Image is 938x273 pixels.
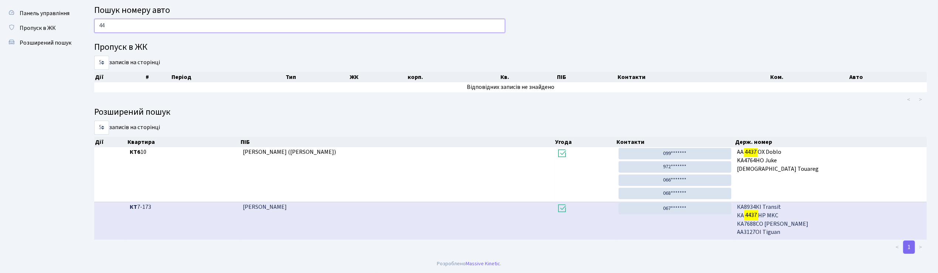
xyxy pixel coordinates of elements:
th: Період [171,72,285,82]
th: Угода [554,137,616,147]
span: Пошук номеру авто [94,4,170,17]
span: Розширений пошук [20,39,71,47]
label: записів на сторінці [94,121,160,135]
th: Кв. [500,72,556,82]
span: Пропуск в ЖК [20,24,56,32]
span: АА ОХ Doblo KA4764HO Juke [DEMOGRAPHIC_DATA] Touareg [737,148,924,173]
a: Розширений пошук [4,35,78,50]
span: 10 [130,148,237,156]
span: 7-173 [130,203,237,211]
th: # [145,72,171,82]
a: Панель управління [4,6,78,21]
span: Панель управління [20,9,69,17]
span: [PERSON_NAME] ([PERSON_NAME]) [243,148,336,156]
th: ПІБ [240,137,555,147]
th: Контакти [617,72,770,82]
input: Пошук [94,19,505,33]
th: Тип [285,72,349,82]
a: Massive Kinetic [466,260,500,267]
th: Авто [849,72,927,82]
th: Дії [94,72,145,82]
th: ЖК [349,72,407,82]
mark: 4437 [744,147,758,157]
h4: Пропуск в ЖК [94,42,927,53]
b: КТ6 [130,148,140,156]
th: Ком. [770,72,849,82]
label: записів на сторінці [94,56,160,70]
th: корп. [407,72,500,82]
td: Відповідних записів не знайдено [94,82,927,92]
select: записів на сторінці [94,56,109,70]
th: Держ. номер [734,137,927,147]
span: КА8934КІ Transit КА НР MKC КА7688СО [PERSON_NAME] АА3127ОІ Tiguan [737,203,924,236]
div: Розроблено . [437,260,501,268]
a: Пропуск в ЖК [4,21,78,35]
mark: 4437 [744,210,758,220]
h4: Розширений пошук [94,107,927,118]
b: КТ [130,203,137,211]
th: ПІБ [556,72,617,82]
select: записів на сторінці [94,121,109,135]
span: [PERSON_NAME] [243,203,287,211]
th: Квартира [127,137,240,147]
th: Контакти [616,137,734,147]
a: 1 [903,241,915,254]
th: Дії [94,137,127,147]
